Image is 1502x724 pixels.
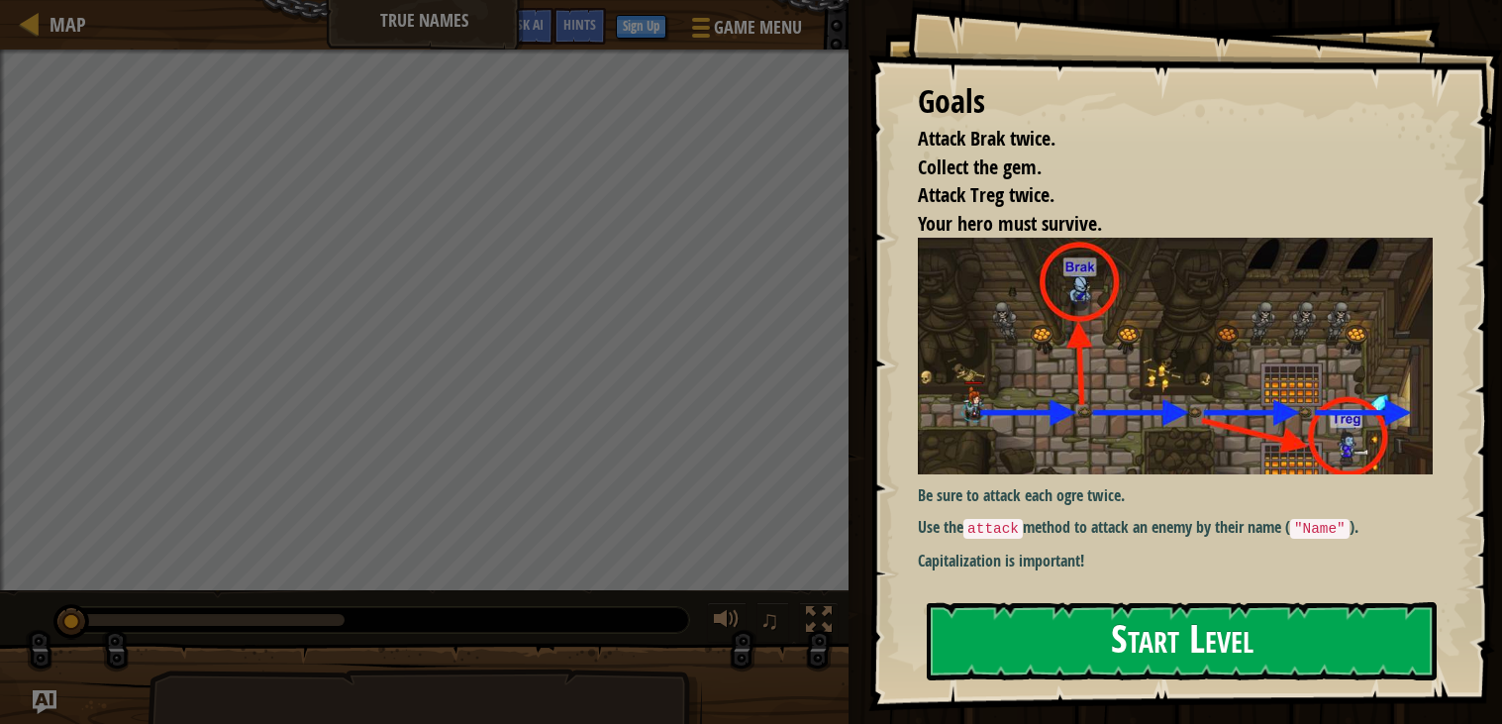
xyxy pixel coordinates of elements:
span: Attack Brak twice. [918,125,1055,152]
button: Ask AI [33,690,56,714]
span: Collect the gem. [918,154,1042,180]
img: True names [918,238,1433,473]
span: Attack Treg twice. [918,181,1054,208]
button: Sign Up [616,15,666,39]
code: attack [963,519,1023,539]
button: Ask AI [500,8,553,45]
button: Adjust volume [707,602,747,643]
li: Attack Treg twice. [893,181,1428,210]
li: Your hero must survive. [893,210,1428,239]
p: Use the method to attack an enemy by their name ( ). [918,516,1433,540]
span: Map [50,11,86,38]
button: ♫ [756,602,790,643]
span: Hints [563,15,596,34]
div: Goals [918,79,1433,125]
button: Toggle fullscreen [799,602,839,643]
span: Your hero must survive. [918,210,1102,237]
button: Game Menu [676,8,814,54]
span: Game Menu [714,15,802,41]
button: Start Level [927,602,1437,680]
a: Map [40,11,86,38]
p: Be sure to attack each ogre twice. [918,484,1433,507]
span: Ask AI [510,15,544,34]
p: Capitalization is important! [918,550,1433,572]
li: Collect the gem. [893,154,1428,182]
li: Attack Brak twice. [893,125,1428,154]
code: "Name" [1290,519,1350,539]
span: ♫ [760,605,780,635]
